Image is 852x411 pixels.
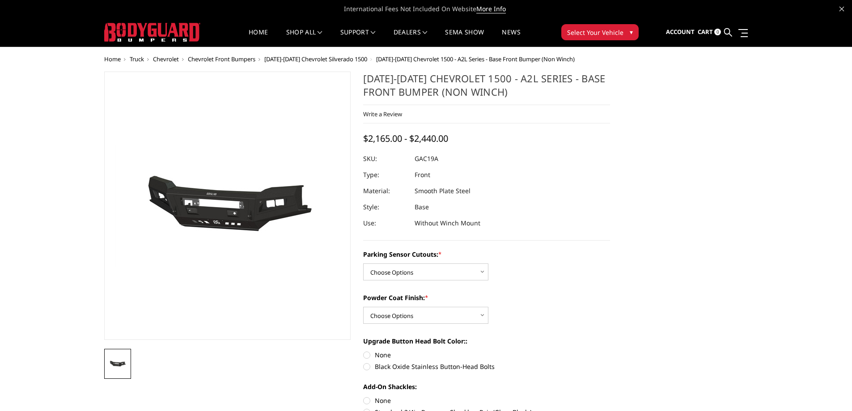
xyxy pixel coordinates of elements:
[415,183,471,199] dd: Smooth Plate Steel
[561,24,639,40] button: Select Your Vehicle
[666,20,695,44] a: Account
[249,29,268,47] a: Home
[340,29,376,47] a: Support
[363,183,408,199] dt: Material:
[363,72,610,105] h1: [DATE]-[DATE] Chevrolet 1500 - A2L Series - Base Front Bumper (Non Winch)
[415,151,438,167] dd: GAC19A
[363,151,408,167] dt: SKU:
[286,29,322,47] a: shop all
[415,167,430,183] dd: Front
[363,293,610,302] label: Powder Coat Finish:
[363,167,408,183] dt: Type:
[567,28,623,37] span: Select Your Vehicle
[363,199,408,215] dt: Style:
[363,250,610,259] label: Parking Sensor Cutouts:
[363,336,610,346] label: Upgrade Button Head Bolt Color::
[363,110,402,118] a: Write a Review
[107,358,128,369] img: 2019-2021 Chevrolet 1500 - A2L Series - Base Front Bumper (Non Winch)
[714,29,721,35] span: 0
[363,382,610,391] label: Add-On Shackles:
[666,28,695,36] span: Account
[630,27,633,37] span: ▾
[104,72,351,340] a: 2019-2021 Chevrolet 1500 - A2L Series - Base Front Bumper (Non Winch)
[698,20,721,44] a: Cart 0
[104,23,200,42] img: BODYGUARD BUMPERS
[363,396,610,405] label: None
[363,350,610,360] label: None
[363,215,408,231] dt: Use:
[363,362,610,371] label: Black Oxide Stainless Button-Head Bolts
[264,55,367,63] a: [DATE]-[DATE] Chevrolet Silverado 1500
[188,55,255,63] a: Chevrolet Front Bumpers
[363,132,448,144] span: $2,165.00 - $2,440.00
[415,199,429,215] dd: Base
[130,55,144,63] a: Truck
[104,55,121,63] a: Home
[415,215,480,231] dd: Without Winch Mount
[698,28,713,36] span: Cart
[394,29,428,47] a: Dealers
[445,29,484,47] a: SEMA Show
[476,4,506,13] a: More Info
[502,29,520,47] a: News
[376,55,575,63] span: [DATE]-[DATE] Chevrolet 1500 - A2L Series - Base Front Bumper (Non Winch)
[153,55,179,63] a: Chevrolet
